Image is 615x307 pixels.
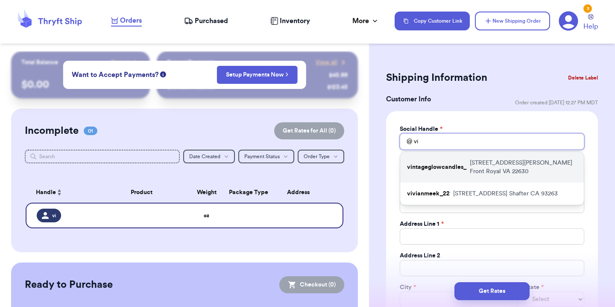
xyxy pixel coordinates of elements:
h2: Shipping Information [386,71,487,85]
button: Date Created [183,150,235,163]
label: Social Handle [400,125,442,133]
a: Help [583,14,598,32]
span: Handle [36,188,56,197]
button: Copy Customer Link [395,12,470,30]
button: Get Rates [454,282,530,300]
button: New Shipping Order [475,12,550,30]
a: Setup Payments Now [226,71,289,79]
span: Orders [120,15,142,26]
span: Order created: [DATE] 12:27 PM MDT [515,99,598,106]
a: View all [316,58,348,67]
h3: Customer Info [386,94,431,104]
button: Setup Payments Now [217,66,298,84]
span: Want to Accept Payments? [72,70,158,80]
a: Payout [111,58,140,67]
div: @ [400,133,412,150]
span: View all [316,58,337,67]
th: Product [94,182,190,203]
a: Orders [111,15,142,27]
span: Inventory [280,16,310,26]
p: vintageglowcandles_ [407,163,466,171]
span: Order Type [304,154,330,159]
th: Address [258,182,343,203]
p: [STREET_ADDRESS] Shafter CA 93263 [453,189,558,198]
label: Address Line 1 [400,220,444,228]
button: Sort ascending [56,187,63,198]
h2: Ready to Purchase [25,278,113,292]
p: $ 0.00 [21,78,140,92]
button: Payment Status [238,150,294,163]
span: vi [52,212,56,219]
th: Weight [190,182,224,203]
span: 01 [84,127,97,135]
button: Get Rates for All (0) [274,122,344,139]
a: Purchased [184,16,228,26]
button: Delete Label [565,68,601,87]
div: $ 45.99 [329,71,348,80]
input: Search [25,150,180,163]
span: Payment Status [244,154,280,159]
span: Purchased [195,16,228,26]
div: $ 123.45 [327,83,348,92]
th: Package Type [224,182,258,203]
a: Inventory [270,16,310,26]
button: Checkout (0) [279,276,344,293]
div: 3 [583,4,592,13]
span: Payout [111,58,129,67]
span: Help [583,21,598,32]
button: Order Type [298,150,344,163]
label: Address Line 2 [400,251,440,260]
h2: Incomplete [25,124,79,138]
p: Recent Payments [167,58,214,67]
strong: oz [204,213,209,218]
p: [STREET_ADDRESS][PERSON_NAME] Front Royal VA 22630 [470,159,577,176]
p: Total Balance [21,58,58,67]
span: Date Created [189,154,220,159]
p: vivianmeek_22 [407,189,450,198]
a: 3 [559,11,578,31]
div: More [352,16,379,26]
